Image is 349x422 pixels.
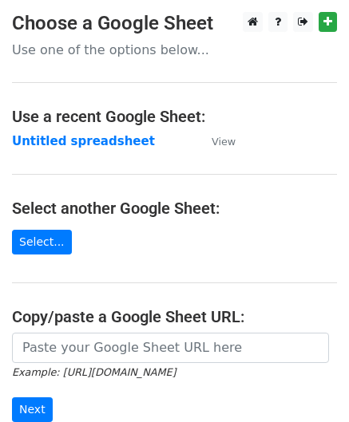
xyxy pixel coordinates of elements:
small: View [212,136,236,148]
h4: Select another Google Sheet: [12,199,337,218]
small: Example: [URL][DOMAIN_NAME] [12,366,176,378]
a: View [196,134,236,148]
p: Use one of the options below... [12,41,337,58]
input: Paste your Google Sheet URL here [12,333,329,363]
h4: Copy/paste a Google Sheet URL: [12,307,337,326]
a: Untitled spreadsheet [12,134,155,148]
h3: Choose a Google Sheet [12,12,337,35]
h4: Use a recent Google Sheet: [12,107,337,126]
input: Next [12,397,53,422]
a: Select... [12,230,72,254]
